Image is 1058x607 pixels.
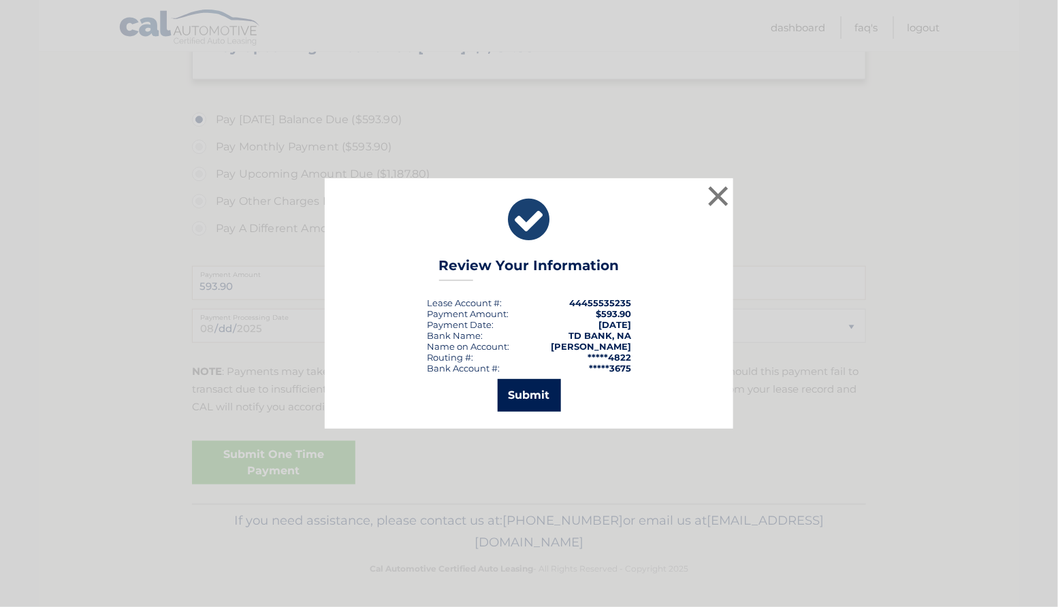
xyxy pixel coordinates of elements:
[427,363,500,374] div: Bank Account #:
[596,308,631,319] span: $593.90
[598,319,631,330] span: [DATE]
[439,257,620,281] h3: Review Your Information
[427,319,492,330] span: Payment Date
[427,319,494,330] div: :
[427,352,473,363] div: Routing #:
[427,297,502,308] div: Lease Account #:
[498,379,561,412] button: Submit
[427,341,509,352] div: Name on Account:
[427,330,483,341] div: Bank Name:
[568,330,631,341] strong: TD BANK, NA
[569,297,631,308] strong: 44455535235
[427,308,509,319] div: Payment Amount:
[705,182,732,210] button: ×
[551,341,631,352] strong: [PERSON_NAME]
